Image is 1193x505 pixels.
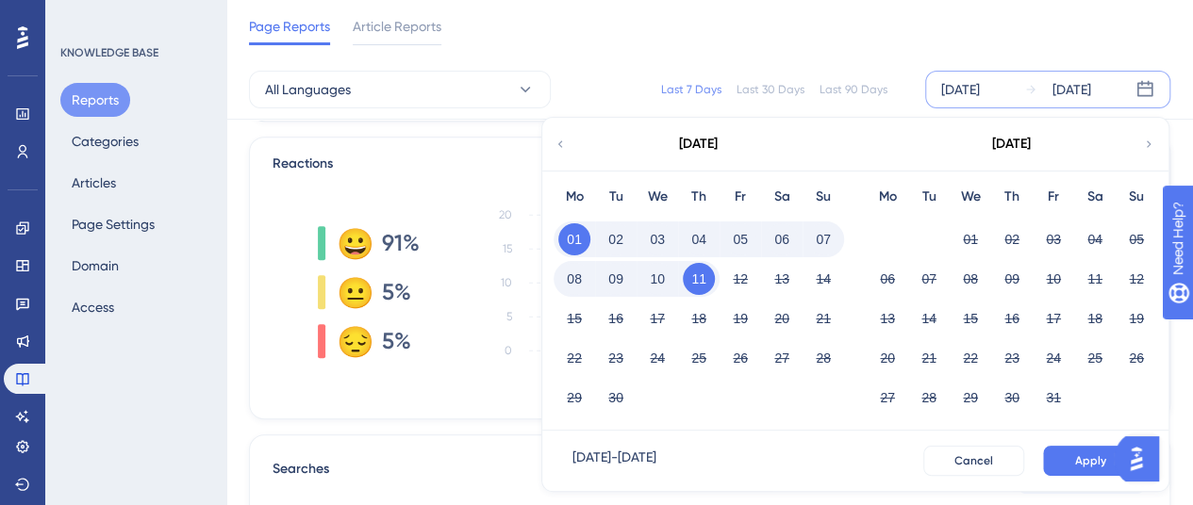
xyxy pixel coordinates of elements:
button: 05 [1120,223,1152,255]
div: Last 30 Days [737,82,804,97]
button: 16 [600,302,632,334]
button: 27 [871,382,903,414]
button: 03 [1037,223,1069,255]
div: Th [678,186,720,208]
button: Categories [60,124,150,158]
div: Tu [595,186,637,208]
button: 04 [1079,223,1111,255]
button: 18 [1079,302,1111,334]
button: 11 [683,263,715,295]
div: Last 90 Days [820,82,887,97]
div: KNOWLEDGE BASE [60,45,158,60]
button: 13 [871,302,903,334]
button: 08 [954,263,986,295]
div: Tu [908,186,950,208]
button: 17 [641,302,673,334]
button: Access [60,290,125,324]
div: Mo [867,186,908,208]
button: 09 [600,263,632,295]
div: [DATE] [679,133,718,155]
div: Last 7 Days [661,82,721,97]
div: We [637,186,678,208]
button: 07 [913,263,945,295]
div: Reactions [273,153,1147,175]
button: 03 [641,223,673,255]
button: 21 [913,342,945,374]
button: 06 [766,223,798,255]
button: Apply [1043,446,1138,476]
div: Sa [761,186,803,208]
iframe: UserGuiding AI Assistant Launcher [1114,431,1170,487]
button: 23 [600,342,632,374]
div: Fr [1033,186,1074,208]
button: 12 [1120,263,1152,295]
button: 08 [558,263,590,295]
button: 01 [558,223,590,255]
tspan: 10 [501,276,512,289]
button: 14 [913,302,945,334]
button: 10 [1037,263,1069,295]
button: 24 [641,342,673,374]
button: 02 [996,223,1028,255]
button: 26 [1120,342,1152,374]
button: 21 [807,302,839,334]
button: Domain [60,249,130,283]
button: All Languages [249,71,551,108]
button: 09 [996,263,1028,295]
button: 17 [1037,302,1069,334]
span: Article Reports [353,15,441,38]
button: 01 [954,223,986,255]
button: 27 [766,342,798,374]
span: Page Reports [249,15,330,38]
button: 25 [683,342,715,374]
button: 26 [724,342,756,374]
button: 04 [683,223,715,255]
div: Su [803,186,844,208]
button: 28 [913,382,945,414]
div: 😀 [337,228,367,258]
button: 16 [996,302,1028,334]
button: 15 [954,302,986,334]
div: Th [991,186,1033,208]
button: 07 [807,223,839,255]
span: All Languages [265,78,351,101]
div: Fr [720,186,761,208]
div: We [950,186,991,208]
tspan: 5 [506,310,512,323]
div: Mo [554,186,595,208]
span: Apply [1075,453,1106,468]
div: Sa [1074,186,1116,208]
span: 5% [382,277,411,307]
button: 30 [600,382,632,414]
div: [DATE] [1052,78,1091,101]
button: 10 [641,263,673,295]
tspan: 0 [505,344,512,357]
button: 14 [807,263,839,295]
button: 29 [954,382,986,414]
button: 12 [724,263,756,295]
tspan: 20 [499,208,512,221]
button: Cancel [923,446,1024,476]
button: 06 [871,263,903,295]
button: 19 [1120,302,1152,334]
button: 22 [558,342,590,374]
button: 25 [1079,342,1111,374]
button: 18 [683,302,715,334]
button: 19 [724,302,756,334]
span: Need Help? [44,5,118,27]
button: 11 [1079,263,1111,295]
button: 02 [600,223,632,255]
div: Su [1116,186,1157,208]
button: Reports [60,83,130,117]
div: [DATE] [992,133,1031,155]
span: Cancel [954,453,993,468]
tspan: 15 [503,242,512,255]
button: 05 [724,223,756,255]
button: 23 [996,342,1028,374]
button: Articles [60,166,127,200]
span: 5% [382,326,411,356]
div: 😔 [337,326,367,356]
button: 24 [1037,342,1069,374]
div: [DATE] [941,78,980,101]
